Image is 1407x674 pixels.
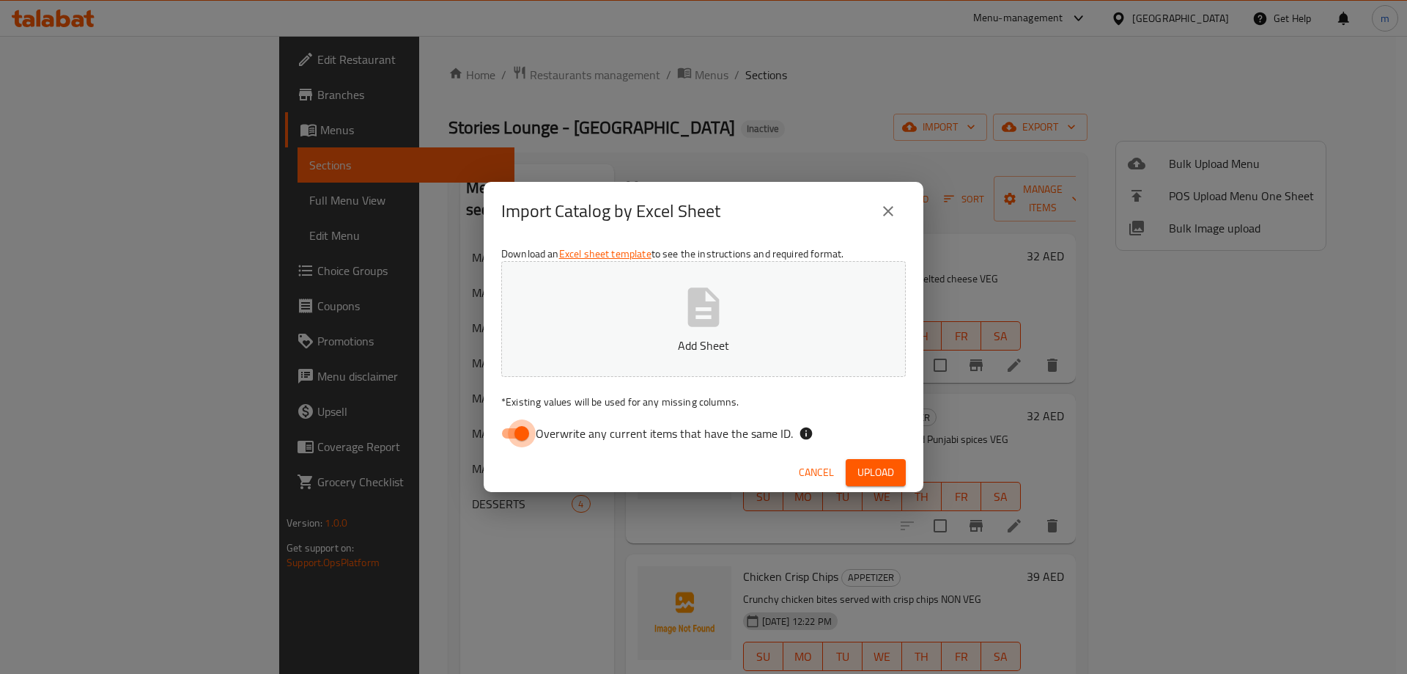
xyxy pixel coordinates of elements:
button: Cancel [793,459,840,486]
span: Upload [857,464,894,482]
span: Overwrite any current items that have the same ID. [536,425,793,442]
button: Upload [846,459,906,486]
a: Excel sheet template [559,244,651,263]
button: close [871,194,906,229]
p: Existing values will be used for any missing columns. [501,395,906,409]
span: Cancel [799,464,834,482]
div: Download an to see the instructions and required format. [484,241,923,453]
h2: Import Catalog by Excel Sheet [501,199,720,223]
p: Add Sheet [524,337,883,354]
button: Add Sheet [501,261,906,377]
svg: If the overwrite option isn't selected, then the items that match an existing ID will be ignored ... [799,426,813,441]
